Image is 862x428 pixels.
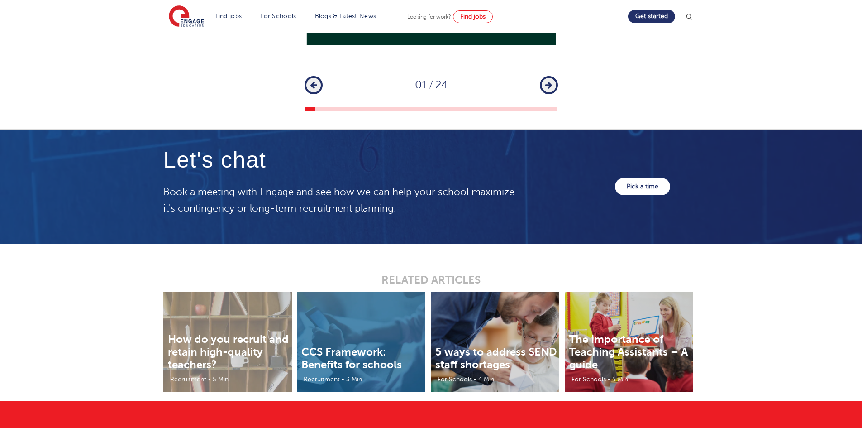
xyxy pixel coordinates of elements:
[547,107,557,111] button: 24 of 24
[315,107,325,111] button: 2 of 24
[368,107,378,111] button: 7 of 24
[415,79,427,91] span: 01
[452,107,462,111] button: 15 of 24
[494,107,505,111] button: 19 of 24
[427,79,435,91] span: /
[400,107,410,111] button: 10 of 24
[435,346,557,371] a: 5 ways to address SEND staff shortages
[505,107,515,111] button: 20 of 24
[341,374,345,385] li: •
[435,79,448,91] span: 24
[169,5,204,28] img: Engage Education
[389,107,399,111] button: 9 of 24
[212,374,229,385] li: 5 Min
[207,374,212,385] li: •
[410,107,420,111] button: 11 of 24
[345,374,363,385] li: 3 Min
[628,10,675,23] a: Get started
[168,333,289,371] a: How do you recruit and retain high-quality teachers?
[378,107,389,111] button: 8 of 24
[442,107,452,111] button: 14 of 24
[347,107,357,111] button: 5 of 24
[460,13,486,20] span: Find jobs
[315,13,376,19] a: Blogs & Latest News
[166,374,207,385] li: Recruitment
[515,107,526,111] button: 21 of 24
[209,274,653,286] p: RELATED ARTICLES
[473,107,484,111] button: 17 of 24
[569,333,688,371] a: The Importance of Teaching Assistants – A guide
[453,10,493,23] a: Find jobs
[215,13,242,19] a: Find jobs
[357,107,367,111] button: 6 of 24
[473,374,477,385] li: •
[607,374,611,385] li: •
[163,148,522,173] h4: Let's chat
[433,374,473,385] li: For Schools
[407,14,451,20] span: Looking for work?
[163,184,522,216] p: Book a meeting with Engage and see how we can help your school maximize it's contingency or long-...
[484,107,494,111] button: 18 of 24
[462,107,473,111] button: 16 of 24
[260,13,296,19] a: For Schools
[325,107,336,111] button: 3 of 24
[431,107,442,111] button: 13 of 24
[299,374,341,385] li: Recruitment
[336,107,347,111] button: 4 of 24
[537,107,547,111] button: 23 of 24
[567,374,607,385] li: For Schools
[301,346,402,371] a: CCS Framework: Benefits for schools
[615,178,670,195] a: Pick a time
[526,107,536,111] button: 22 of 24
[305,107,315,111] button: 1 of 24
[420,107,431,111] button: 12 of 24
[611,374,629,385] li: 5 Min
[477,374,495,385] li: 4 Min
